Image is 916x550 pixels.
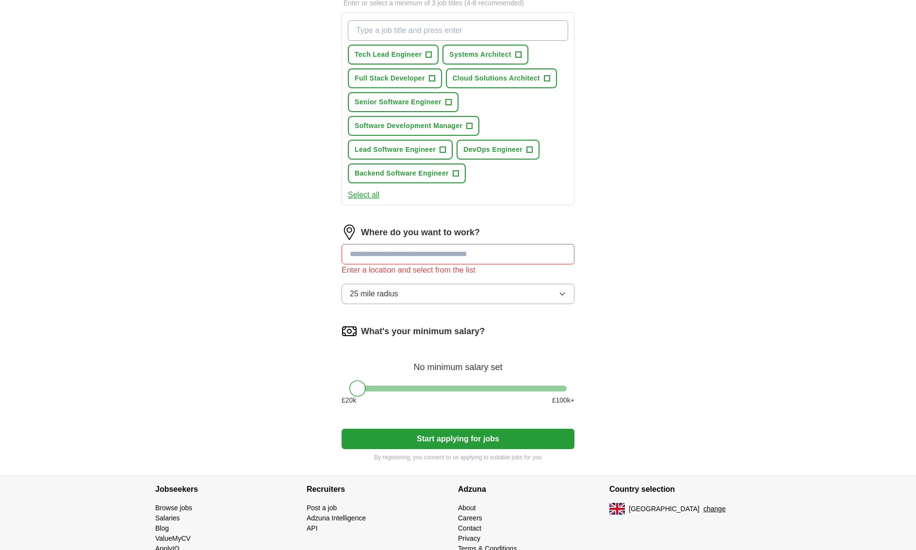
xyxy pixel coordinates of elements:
[342,324,357,339] img: salary.png
[155,504,192,512] a: Browse jobs
[348,116,479,136] button: Software Development Manager
[348,189,379,201] button: Select all
[342,429,574,449] button: Start applying for jobs
[449,49,511,60] span: Systems Architect
[457,140,540,160] button: DevOps Engineer
[355,73,425,83] span: Full Stack Developer
[361,325,485,338] label: What's your minimum salary?
[458,504,476,512] a: About
[342,225,357,240] img: location.png
[342,284,574,304] button: 25 mile radius
[348,140,453,160] button: Lead Software Engineer
[155,524,169,532] a: Blog
[307,504,337,512] a: Post a job
[355,168,449,178] span: Backend Software Engineer
[453,73,540,83] span: Cloud Solutions Architect
[446,68,557,88] button: Cloud Solutions Architect
[458,514,482,522] a: Careers
[348,45,439,65] button: Tech Lead Engineer
[609,476,761,503] h4: Country selection
[307,524,318,532] a: API
[552,395,574,405] span: £ 100 k+
[350,288,398,300] span: 25 mile radius
[629,504,700,514] span: [GEOGRAPHIC_DATA]
[458,524,481,532] a: Contact
[342,264,574,276] div: Enter a location and select from the list
[342,453,574,462] p: By registering, you consent to us applying to suitable jobs for you
[348,68,442,88] button: Full Stack Developer
[155,534,191,542] a: ValueMyCV
[703,504,726,514] button: change
[355,121,462,131] span: Software Development Manager
[463,145,523,155] span: DevOps Engineer
[348,163,466,183] button: Backend Software Engineer
[442,45,528,65] button: Systems Architect
[361,226,480,239] label: Where do you want to work?
[342,395,356,405] span: £ 20 k
[355,145,436,155] span: Lead Software Engineer
[348,20,568,41] input: Type a job title and press enter
[342,351,574,374] div: No minimum salary set
[348,92,458,112] button: Senior Software Engineer
[155,514,180,522] a: Salaries
[307,514,366,522] a: Adzuna Intelligence
[458,534,480,542] a: Privacy
[609,503,625,515] img: UK flag
[355,49,422,60] span: Tech Lead Engineer
[355,97,442,107] span: Senior Software Engineer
